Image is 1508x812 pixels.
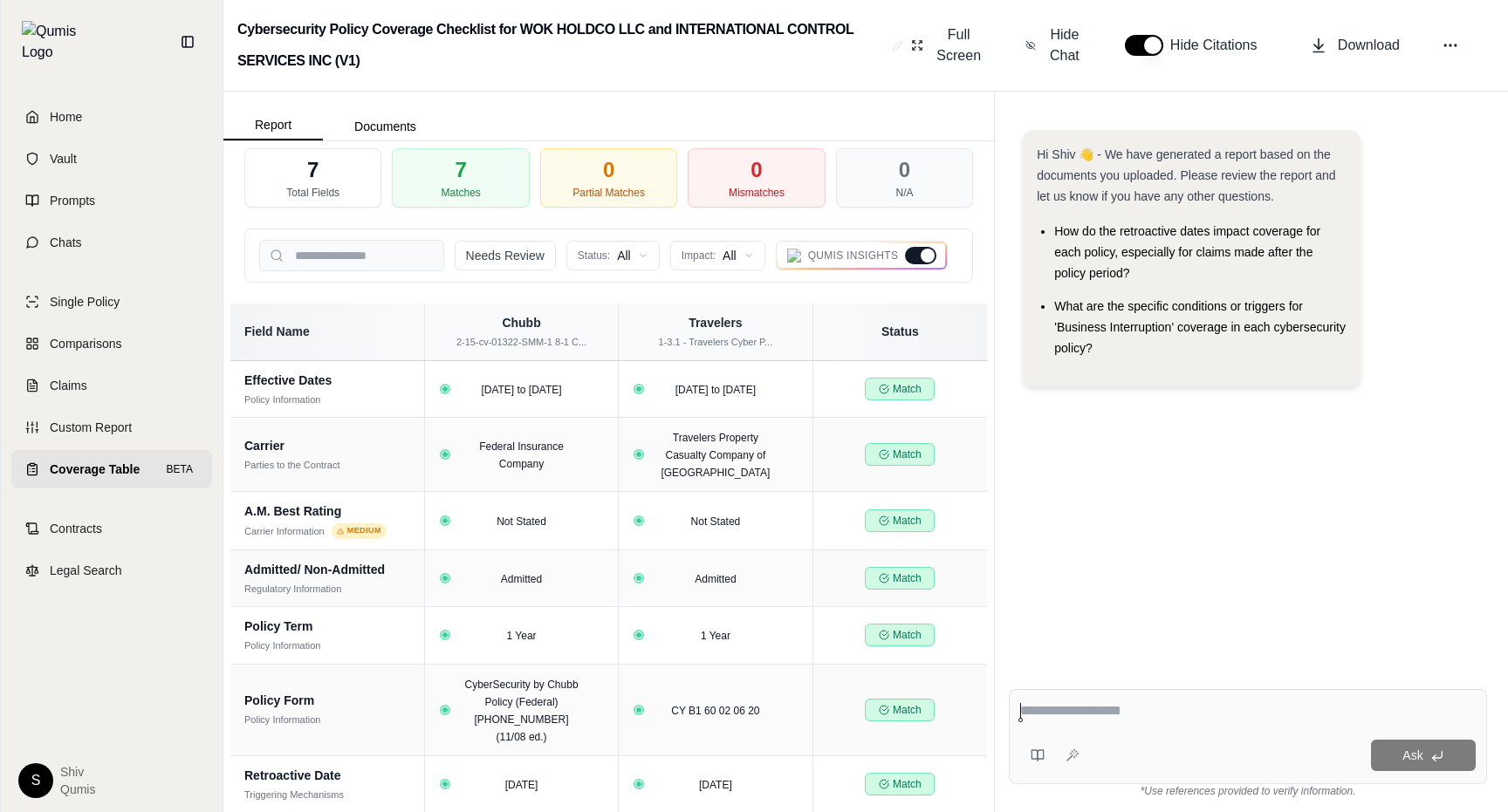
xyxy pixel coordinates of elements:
a: Claims [11,366,212,405]
div: Mismatches [729,186,785,200]
span: [DATE] to [DATE] [675,384,756,396]
div: Total Fields [286,186,339,200]
span: Match [865,624,935,646]
div: Policy Form [244,692,410,709]
div: Travelers [629,314,801,331]
span: Match [865,773,935,795]
a: Legal Search [11,551,212,590]
button: Download [1303,28,1407,63]
img: Qumis Logo [787,249,801,263]
div: *Use references provided to verify information. [1009,784,1487,798]
th: Status [812,304,987,360]
span: Federal Insurance Company [479,440,564,470]
span: Vault [50,150,77,167]
span: Match [865,443,935,466]
h2: Cybersecurity Policy Coverage Checklist for WOK HOLDCO LLC and INTERNATIONAL CONTROL SERVICES INC... [237,14,885,77]
div: Partial Matches [572,186,645,200]
span: Admitted [501,573,542,585]
div: 2-15-cv-01322-SMM-1 8-1 C... [435,335,607,350]
span: Shiv [60,763,95,781]
span: Match [865,509,935,532]
div: 0 [899,156,910,184]
div: Effective Dates [244,372,410,389]
button: Collapse sidebar [174,28,202,56]
span: Comparisons [50,335,121,352]
div: Admitted/ Non-Admitted [244,561,410,578]
div: 7 [455,156,466,184]
a: Custom Report [11,408,212,447]
th: Field Name [230,304,424,360]
span: Match [865,699,935,721]
span: Not Stated [691,515,741,528]
span: Full Screen [934,24,984,66]
span: 1 Year [507,630,537,642]
div: S [18,763,53,798]
span: Ask [1402,748,1422,762]
div: Policy Information [244,392,320,407]
a: Single Policy [11,283,212,321]
div: Policy Term [244,618,410,635]
span: Qumis Insights [808,249,899,263]
span: All [617,247,631,264]
span: Single Policy [50,293,120,310]
div: Matches [441,186,480,200]
span: [DATE] to [DATE] [481,384,561,396]
span: Coverage Table [50,461,140,478]
div: Chubb [435,314,607,331]
span: [DATE] [505,779,538,791]
span: Match [865,567,935,590]
span: 1 Year [701,630,730,642]
span: Match [865,378,935,400]
a: Contracts [11,509,212,548]
span: Impact: [682,249,716,263]
span: Prompts [50,192,95,209]
div: 1-3.1 - Travelers Cyber P... [629,335,801,350]
span: Hide Citations [1170,35,1268,56]
img: Qumis Logo [22,21,87,63]
div: 0 [751,156,762,184]
span: Custom Report [50,419,132,436]
span: CyberSecurity by Chubb Policy (Federal) [PHONE_NUMBER] (11/08 ed.) [465,679,579,743]
button: Documents [323,113,448,140]
a: Prompts [11,181,212,220]
a: Vault [11,140,212,178]
span: Hi Shiv 👋 - We have generated a report based on the documents you uploaded. Please review the rep... [1037,147,1335,203]
span: Status: [578,249,610,263]
span: BETA [161,461,198,478]
a: Coverage TableBETA [11,450,212,488]
a: Chats [11,223,212,262]
span: Download [1338,35,1400,56]
div: 7 [307,156,319,184]
span: Chats [50,234,82,251]
div: Policy Information [244,713,320,727]
span: Qumis [60,781,95,798]
span: Admitted [695,573,736,585]
span: Contracts [50,520,102,537]
div: Regulatory Information [244,582,341,597]
span: All [723,247,737,264]
button: Needs Review [455,241,556,270]
span: Claims [50,377,87,394]
span: Legal Search [50,562,122,579]
div: Carrier Information [244,524,325,539]
div: Retroactive Date [244,767,410,784]
div: Parties to the Contract [244,458,339,473]
span: Hide Chat [1046,24,1083,66]
div: 0 [603,156,614,184]
div: Policy Information [244,638,320,653]
div: N/A [895,186,913,200]
a: Home [11,98,212,136]
div: A.M. Best Rating [244,502,410,520]
a: Comparisons [11,324,212,363]
span: What are the specific conditions or triggers for 'Business Interruption' coverage in each cyberse... [1054,299,1346,355]
button: Hide Chat [1018,17,1090,73]
div: Triggering Mechanisms [244,788,344,802]
button: Status:All [566,241,660,270]
button: Ask [1371,740,1476,771]
span: [DATE] [699,779,732,791]
span: How do the retroactive dates impact coverage for each policy, especially for claims made after th... [1054,224,1320,280]
button: Report [223,111,323,140]
span: Not Stated [497,515,546,528]
div: Carrier [244,437,410,454]
span: Travelers Property Casualty Company of [GEOGRAPHIC_DATA] [661,432,770,479]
